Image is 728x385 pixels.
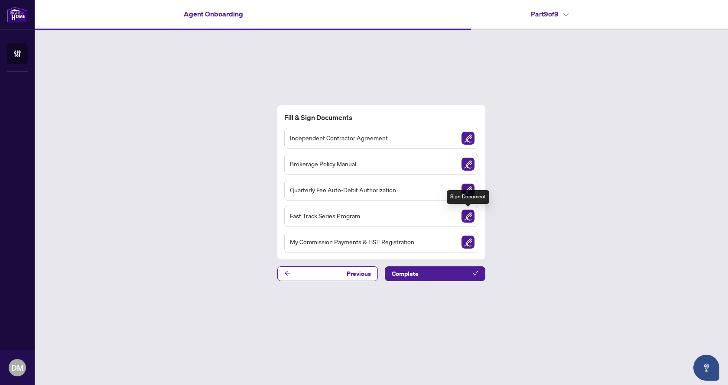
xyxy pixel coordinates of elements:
img: Sign Document [461,132,474,145]
span: Previous [347,267,371,281]
h4: Fill & Sign Documents [284,112,478,123]
span: Fast Track Series Program [290,211,360,221]
span: DM [11,362,23,374]
div: Sign Document [447,190,489,204]
button: Complete [385,266,485,281]
img: logo [7,6,28,23]
img: Sign Document [461,210,474,223]
span: Quarterly Fee Auto-Debit Authorization [290,185,396,195]
button: Open asap [693,355,719,381]
span: Complete [392,267,419,281]
span: Independent Contractor Agreement [290,133,388,143]
img: Sign Document [461,236,474,249]
span: arrow-left [284,270,290,276]
span: check [472,270,478,276]
img: Sign Document [461,184,474,197]
h4: Part 9 of 9 [531,9,569,19]
span: My Commission Payments & HST Registration [290,237,414,247]
h4: Agent Onboarding [184,9,243,19]
img: Sign Document [461,158,474,171]
button: Previous [277,266,378,281]
span: Brokerage Policy Manual [290,159,356,169]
